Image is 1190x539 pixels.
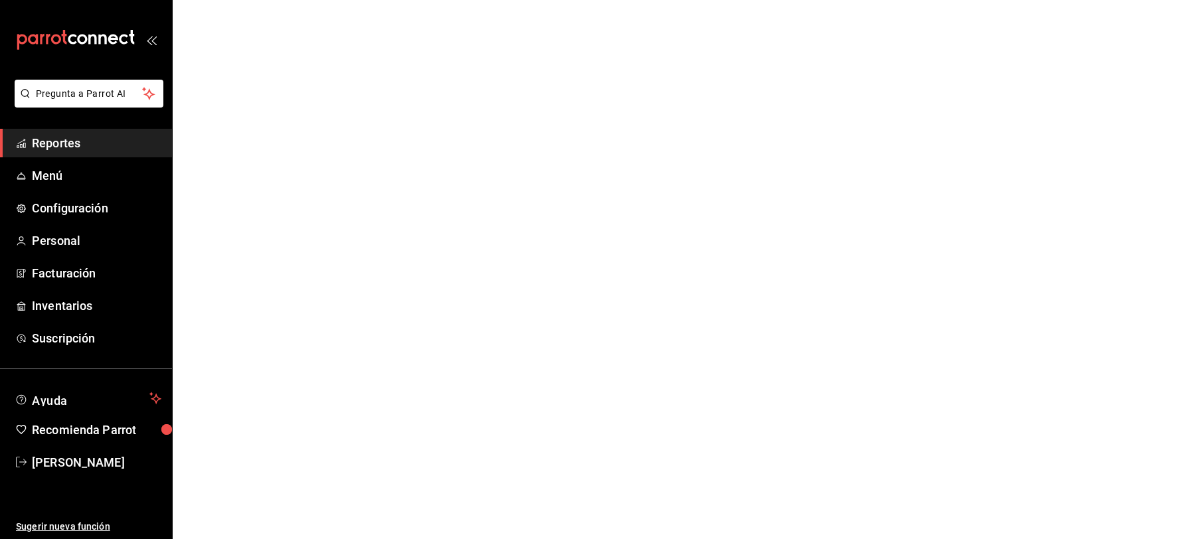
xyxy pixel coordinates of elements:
a: Pregunta a Parrot AI [9,96,163,110]
button: Pregunta a Parrot AI [15,80,163,108]
span: Personal [32,232,161,250]
span: Reportes [32,134,161,152]
span: Suscripción [32,329,161,347]
span: Configuración [32,199,161,217]
span: Recomienda Parrot [32,421,161,439]
span: Pregunta a Parrot AI [36,87,143,101]
span: Sugerir nueva función [16,520,161,534]
button: open_drawer_menu [146,35,157,45]
span: [PERSON_NAME] [32,453,161,471]
span: Facturación [32,264,161,282]
span: Menú [32,167,161,185]
span: Ayuda [32,390,144,406]
span: Inventarios [32,297,161,315]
